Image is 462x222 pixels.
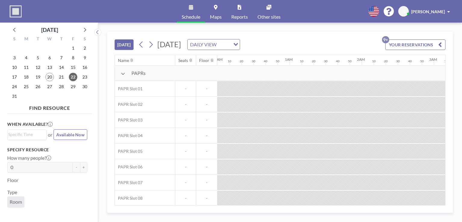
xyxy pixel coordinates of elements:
span: Thursday, August 14, 2025 [57,63,66,72]
div: 50 [276,59,279,63]
span: Sunday, August 31, 2025 [10,92,19,100]
span: - [196,164,217,170]
span: Thursday, August 7, 2025 [57,54,66,62]
div: 50 [348,59,352,63]
span: Wednesday, August 27, 2025 [45,82,54,91]
span: Saturday, August 2, 2025 [81,44,89,52]
span: PAPR Slot 03 [115,117,143,123]
div: 10 [444,59,448,63]
span: Available Now [56,132,85,137]
span: Monday, August 25, 2025 [22,82,30,91]
span: Sunday, August 10, 2025 [10,63,19,72]
span: PAPRs [131,70,146,76]
span: - [196,86,217,91]
div: T [55,35,67,43]
span: or [48,132,52,138]
span: - [196,102,217,107]
span: Sunday, August 24, 2025 [10,82,19,91]
button: - [73,162,80,172]
div: 20 [384,59,388,63]
div: Name [118,58,129,63]
span: Tuesday, August 12, 2025 [34,63,42,72]
span: PAPR Slot 05 [115,149,143,154]
span: PAPR Slot 02 [115,102,143,107]
div: Search for option [188,39,240,50]
span: - [175,149,196,154]
span: Friday, August 1, 2025 [69,44,77,52]
h3: Specify resource [7,147,87,153]
label: How many people? [7,155,51,161]
span: Thursday, August 21, 2025 [57,73,66,81]
button: + [80,162,87,172]
span: Friday, August 8, 2025 [69,54,77,62]
span: PAPR Slot 06 [115,164,143,170]
span: - [196,196,217,201]
button: Available Now [54,129,87,140]
div: F [67,35,79,43]
div: 40 [264,59,267,63]
div: W [44,35,56,43]
span: PAPR Slot 04 [115,133,143,138]
label: Floor [7,177,18,183]
span: Friday, August 29, 2025 [69,82,77,91]
span: Tuesday, August 5, 2025 [34,54,42,62]
span: - [175,133,196,138]
span: Saturday, August 30, 2025 [81,82,89,91]
div: 20 [312,59,316,63]
input: Search for option [8,131,43,138]
button: [DATE] [115,39,134,50]
div: 10 [300,59,303,63]
span: PAPR Slot 08 [115,196,143,201]
span: - [175,180,196,185]
span: - [175,86,196,91]
button: YOUR RESERVATIONS9+ [385,39,445,50]
div: 50 [420,59,424,63]
div: S [79,35,91,43]
h4: FIND RESOURCE [7,103,92,111]
div: Floor [199,58,209,63]
span: Wednesday, August 6, 2025 [45,54,54,62]
span: - [175,196,196,201]
span: - [196,149,217,154]
input: Search for option [218,41,230,48]
span: Saturday, August 23, 2025 [81,73,89,81]
div: 30 [324,59,328,63]
span: Saturday, August 9, 2025 [81,54,89,62]
span: Schedule [182,14,200,19]
p: 9+ [382,36,389,43]
span: - [175,164,196,170]
div: 2AM [357,57,365,62]
span: - [196,133,217,138]
div: Search for option [8,130,46,139]
div: T [32,35,44,43]
span: Wednesday, August 13, 2025 [45,63,54,72]
span: [PERSON_NAME] [411,9,445,14]
span: - [175,102,196,107]
span: Sunday, August 3, 2025 [10,54,19,62]
span: Reports [231,14,248,19]
span: Friday, August 22, 2025 [69,73,77,81]
div: 10 [372,59,376,63]
span: Tuesday, August 19, 2025 [34,73,42,81]
div: [DATE] [41,26,58,34]
span: Wednesday, August 20, 2025 [45,73,54,81]
div: 20 [240,59,243,63]
div: 3AM [429,57,437,62]
label: Type [7,189,17,195]
span: JJ [402,9,405,14]
span: - [196,180,217,185]
span: Thursday, August 28, 2025 [57,82,66,91]
div: 40 [408,59,412,63]
span: - [175,117,196,123]
span: Monday, August 18, 2025 [22,73,30,81]
span: PAPR Slot 07 [115,180,143,185]
img: organization-logo [10,5,22,17]
div: Seats [178,58,188,63]
span: Monday, August 4, 2025 [22,54,30,62]
div: 40 [336,59,340,63]
span: - [196,117,217,123]
span: Monday, August 11, 2025 [22,63,30,72]
div: 12AM [213,57,223,62]
span: Maps [210,14,222,19]
span: Saturday, August 16, 2025 [81,63,89,72]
